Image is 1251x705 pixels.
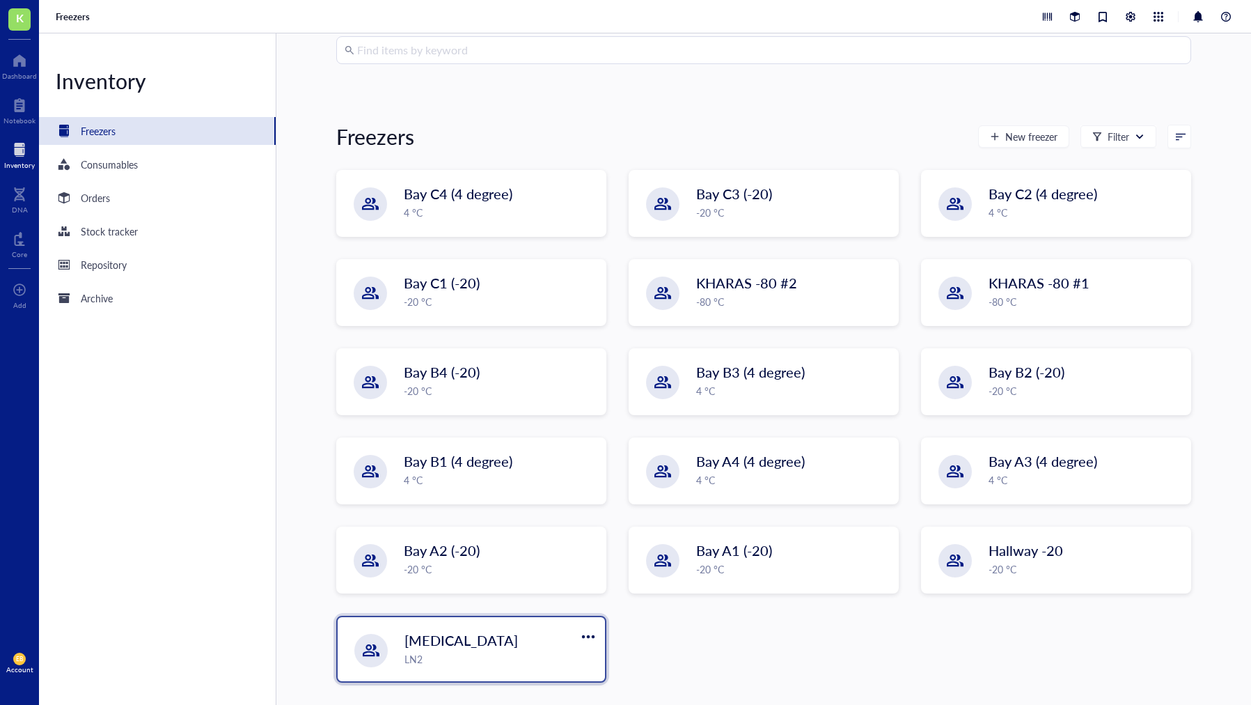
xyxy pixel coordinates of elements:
div: 4 °C [989,472,1182,488]
div: -20 °C [989,561,1182,577]
div: 4 °C [404,205,597,220]
a: Archive [39,284,276,312]
span: Bay C2 (4 degree) [989,184,1097,203]
a: Freezers [56,10,93,23]
div: Notebook [3,116,36,125]
span: KHARAS -80 #2 [696,273,797,293]
button: New freezer [978,125,1069,148]
a: Freezers [39,117,276,145]
a: Repository [39,251,276,279]
div: -20 °C [696,561,890,577]
span: Bay A1 (-20) [696,541,772,560]
div: -80 °C [696,294,890,309]
span: Bay A2 (-20) [404,541,480,560]
a: Notebook [3,94,36,125]
div: -20 °C [404,383,597,398]
div: Filter [1108,129,1129,144]
div: -80 °C [989,294,1182,309]
span: Bay A4 (4 degree) [696,451,805,471]
div: Archive [81,290,113,306]
span: K [16,9,24,26]
div: 4 °C [404,472,597,488]
a: Core [12,228,27,258]
div: Freezers [336,123,414,150]
a: Inventory [4,139,35,169]
span: EB [16,656,23,663]
div: -20 °C [404,561,597,577]
span: Bay C4 (4 degree) [404,184,512,203]
div: Dashboard [2,72,37,80]
div: DNA [12,206,28,214]
div: Inventory [39,67,276,95]
div: 4 °C [696,472,890,488]
span: KHARAS -80 #1 [989,273,1089,293]
a: DNA [12,183,28,214]
div: -20 °C [404,294,597,309]
span: New freezer [1005,131,1057,142]
div: Consumables [81,157,138,172]
div: -20 °C [696,205,890,220]
div: Repository [81,257,127,272]
div: Core [12,250,27,258]
div: Inventory [4,161,35,169]
span: Bay C3 (-20) [696,184,772,203]
a: Consumables [39,150,276,178]
span: Bay B3 (4 degree) [696,362,805,382]
div: -20 °C [989,383,1182,398]
a: Dashboard [2,49,37,80]
a: Stock tracker [39,217,276,245]
span: Hallway -20 [989,541,1063,560]
div: Freezers [81,123,116,139]
span: [MEDICAL_DATA] [404,630,518,650]
div: Stock tracker [81,224,138,239]
div: Add [13,301,26,309]
a: Orders [39,184,276,212]
div: 4 °C [696,383,890,398]
span: Bay B1 (4 degree) [404,451,512,471]
span: Bay C1 (-20) [404,273,480,293]
span: Bay A3 (4 degree) [989,451,1097,471]
div: Account [6,665,33,674]
span: Bay B4 (-20) [404,362,480,382]
div: Orders [81,190,110,206]
div: 4 °C [989,205,1182,220]
div: LN2 [404,651,597,667]
span: Bay B2 (-20) [989,362,1064,382]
